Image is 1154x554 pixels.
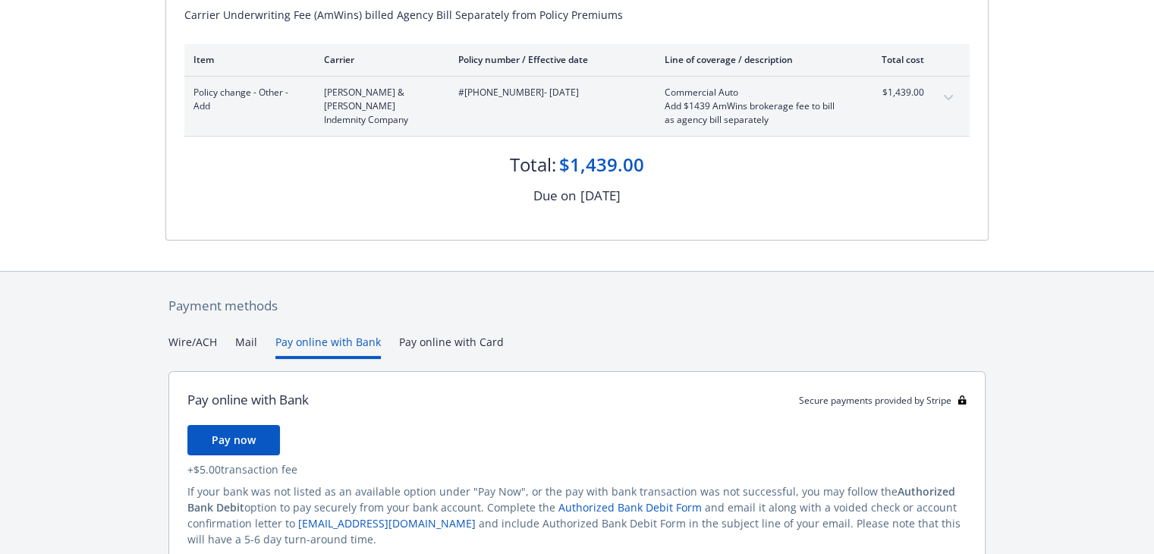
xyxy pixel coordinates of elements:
span: Commercial AutoAdd $1439 AmWins brokerage fee to bill as agency bill separately [665,86,843,127]
div: If your bank was not listed as an available option under "Pay Now", or the pay with bank transact... [187,483,967,547]
div: Item [193,53,300,66]
div: Line of coverage / description [665,53,843,66]
div: Total cost [867,53,924,66]
div: Policy change - Other - Add[PERSON_NAME] & [PERSON_NAME] Indemnity Company#[PHONE_NUMBER]- [DATE]... [184,77,970,136]
div: [DATE] [580,186,621,206]
div: Due on [533,186,576,206]
button: Mail [235,334,257,359]
span: Add $1439 AmWins brokerage fee to bill as agency bill separately [665,99,843,127]
span: $1,439.00 [867,86,924,99]
span: Pay now [212,433,256,447]
span: [PERSON_NAME] & [PERSON_NAME] Indemnity Company [324,86,434,127]
div: Payment methods [168,296,986,316]
button: Pay online with Card [399,334,504,359]
button: expand content [936,86,961,110]
span: Commercial Auto [665,86,843,99]
span: Policy change - Other - Add [193,86,300,113]
span: #[PHONE_NUMBER] - [DATE] [458,86,640,99]
button: Wire/ACH [168,334,217,359]
span: Authorized Bank Debit [187,484,955,515]
div: Total: [510,152,556,178]
a: [EMAIL_ADDRESS][DOMAIN_NAME] [298,516,476,530]
div: + $5.00 transaction fee [187,461,967,477]
button: Pay now [187,425,280,455]
button: Pay online with Bank [275,334,381,359]
div: Carrier Underwriting Fee (AmWins) billed Agency Bill Separately from Policy Premiums [184,7,970,23]
a: Authorized Bank Debit Form [558,500,702,515]
div: $1,439.00 [559,152,644,178]
div: Secure payments provided by Stripe [799,394,967,407]
div: Carrier [324,53,434,66]
div: Pay online with Bank [187,390,309,410]
div: Policy number / Effective date [458,53,640,66]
